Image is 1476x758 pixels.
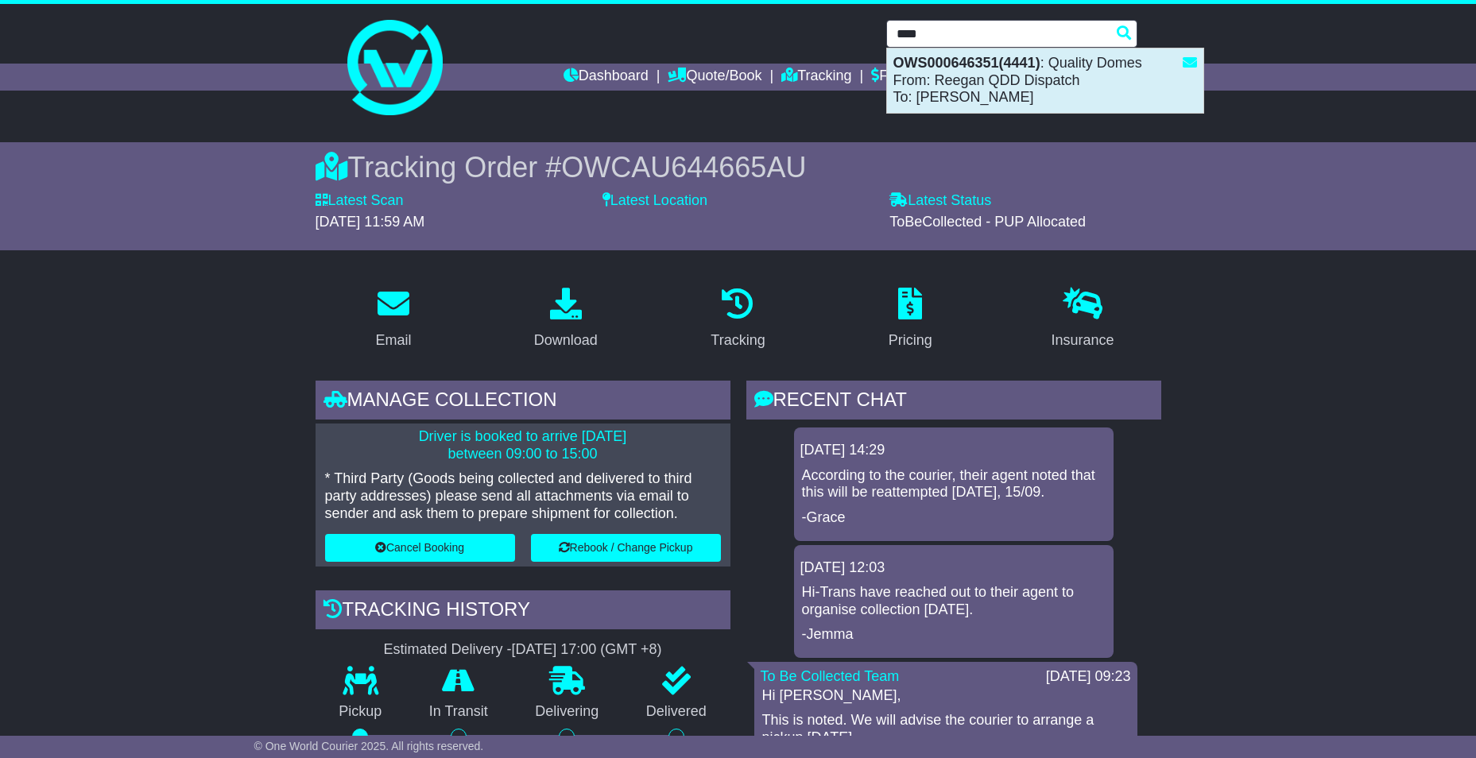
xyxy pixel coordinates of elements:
label: Latest Scan [316,192,404,210]
span: ToBeCollected - PUP Allocated [889,214,1086,230]
div: RECENT CHAT [746,381,1161,423]
p: Driver is booked to arrive [DATE] between 09:00 to 15:00 [325,428,721,462]
div: Tracking [711,330,765,351]
a: Financials [871,64,943,91]
div: [DATE] 14:29 [800,442,1107,459]
a: Download [524,282,608,357]
p: According to the courier, their agent noted that this will be reattempted [DATE], 15/09. [802,467,1106,501]
div: Tracking history [316,590,730,633]
div: Pricing [889,330,932,351]
p: Hi [PERSON_NAME], [762,687,1129,705]
a: Pricing [878,282,943,357]
span: © One World Courier 2025. All rights reserved. [254,740,484,752]
div: : Quality Domes From: Reegan QDD Dispatch To: [PERSON_NAME] [887,48,1203,113]
div: Tracking Order # [316,150,1161,184]
p: * Third Party (Goods being collected and delivered to third party addresses) please send all atta... [325,470,721,522]
p: Pickup [316,703,406,721]
p: Delivered [622,703,730,721]
p: -Grace [802,509,1106,527]
div: Estimated Delivery - [316,641,730,659]
p: In Transit [405,703,512,721]
div: Download [534,330,598,351]
div: [DATE] 09:23 [1046,668,1131,686]
div: Insurance [1052,330,1114,351]
span: [DATE] 11:59 AM [316,214,425,230]
p: Delivering [512,703,623,721]
a: Email [365,282,421,357]
div: [DATE] 17:00 (GMT +8) [512,641,662,659]
button: Cancel Booking [325,534,515,562]
button: Rebook / Change Pickup [531,534,721,562]
label: Latest Location [602,192,707,210]
a: Quote/Book [668,64,761,91]
p: Hi-Trans have reached out to their agent to organise collection [DATE]. [802,584,1106,618]
div: Email [375,330,411,351]
a: Tracking [781,64,851,91]
p: -Jemma [802,626,1106,644]
p: This is noted. We will advise the courier to arrange a pickup [DATE]. [762,712,1129,746]
div: [DATE] 12:03 [800,559,1107,577]
label: Latest Status [889,192,991,210]
strong: OWS000646351(4441) [893,55,1040,71]
a: Insurance [1041,282,1125,357]
a: Dashboard [564,64,649,91]
span: OWCAU644665AU [561,151,806,184]
a: To Be Collected Team [761,668,900,684]
div: Manage collection [316,381,730,423]
a: Tracking [700,282,775,357]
